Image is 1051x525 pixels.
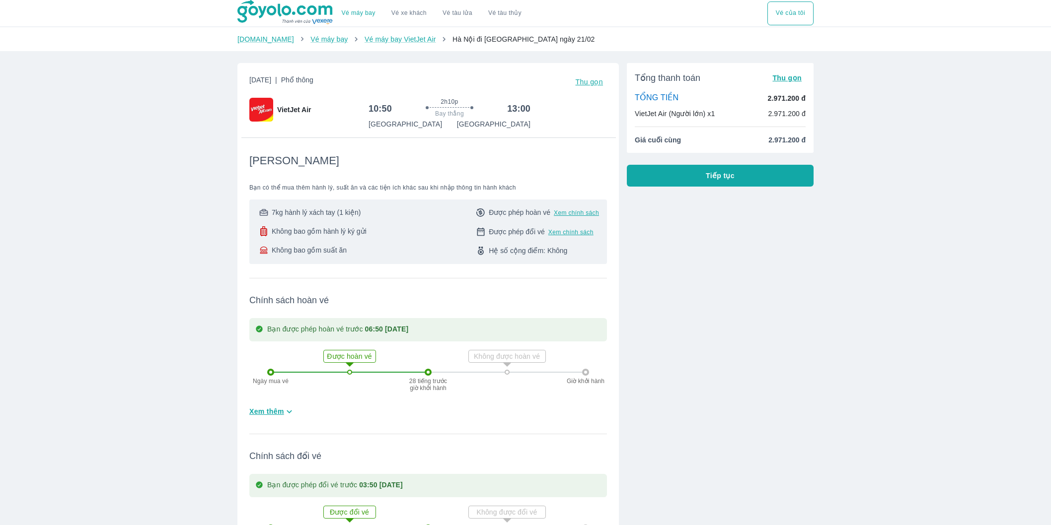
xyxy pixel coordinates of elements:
span: Xem thêm [249,406,284,416]
a: Vé xe khách [391,9,427,17]
p: 2.971.200 đ [768,109,806,119]
span: VietJet Air [277,105,311,115]
span: Chính sách đổi vé [249,450,607,462]
p: Bạn được phép đổi vé trước [267,480,403,491]
span: Không bao gồm suất ăn [272,245,347,255]
span: Phổ thông [281,76,313,84]
span: 7kg hành lý xách tay (1 kiện) [272,207,361,217]
span: [PERSON_NAME] [249,154,339,168]
p: Không được hoàn vé [470,351,544,361]
p: Không được đổi vé [470,507,544,517]
p: VietJet Air (Người lớn) x1 [635,109,715,119]
button: Xem thêm [245,403,299,420]
strong: 03:50 [DATE] [359,481,403,489]
h6: 13:00 [507,103,530,115]
button: Thu gọn [768,71,806,85]
p: 28 tiếng trước giờ khởi hành [408,378,448,392]
button: Thu gọn [571,75,607,89]
div: choose transportation mode [767,1,814,25]
strong: 06:50 [DATE] [365,325,409,333]
p: Được hoàn vé [325,351,375,361]
p: TỔNG TIỀN [635,93,678,104]
p: 2.971.200 đ [768,93,806,103]
p: Ngày mua vé [248,378,293,385]
span: Tiếp tục [706,171,735,181]
span: Không bao gồm hành lý ký gửi [272,226,367,236]
div: choose transportation mode [334,1,529,25]
span: Bay thẳng [435,110,464,118]
span: Giá cuối cùng [635,135,681,145]
a: Vé máy bay [310,35,348,43]
button: Vé tàu thủy [480,1,529,25]
h6: 10:50 [369,103,392,115]
span: | [275,76,277,84]
span: [DATE] [249,75,313,89]
nav: breadcrumb [237,34,814,44]
p: [GEOGRAPHIC_DATA] [457,119,530,129]
span: Thu gọn [575,78,603,86]
button: Xem chính sách [548,228,594,236]
a: Vé máy bay VietJet Air [365,35,436,43]
p: [GEOGRAPHIC_DATA] [369,119,442,129]
p: Được đổi vé [325,507,375,517]
button: Xem chính sách [554,209,599,217]
span: Hà Nội đi [GEOGRAPHIC_DATA] ngày 21/02 [452,35,595,43]
span: Được phép hoàn vé [489,207,550,217]
p: Bạn được phép hoàn vé trước [267,324,408,335]
a: Vé máy bay [342,9,375,17]
button: Vé của tôi [767,1,814,25]
span: Chính sách hoàn vé [249,294,607,306]
span: Thu gọn [772,74,802,82]
span: Hệ số cộng điểm: Không [489,246,567,256]
button: Tiếp tục [627,165,814,187]
span: Bạn có thể mua thêm hành lý, suất ăn và các tiện ích khác sau khi nhập thông tin hành khách [249,184,607,192]
span: Tổng thanh toán [635,72,700,84]
span: 2.971.200 đ [768,135,806,145]
p: Giờ khởi hành [563,378,608,385]
span: Được phép đổi vé [489,227,545,237]
a: [DOMAIN_NAME] [237,35,294,43]
a: Vé tàu lửa [435,1,480,25]
span: 2h10p [441,98,458,106]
